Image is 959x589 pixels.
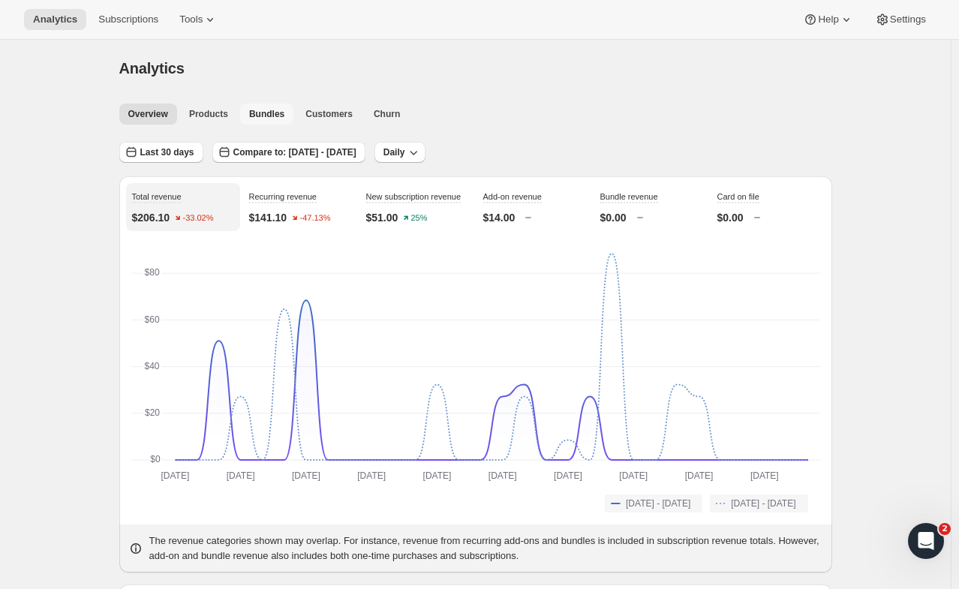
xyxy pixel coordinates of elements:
button: [DATE] - [DATE] [710,494,807,512]
text: $80 [144,267,159,278]
span: [DATE] - [DATE] [731,497,795,509]
span: Compare to: [DATE] - [DATE] [233,146,356,158]
iframe: Intercom live chat [908,523,944,559]
button: Tools [170,9,227,30]
button: Daily [374,142,426,163]
span: New subscription revenue [366,192,461,201]
span: Add-on revenue [483,192,542,201]
span: Help [818,14,838,26]
p: $141.10 [249,210,287,225]
button: [DATE] - [DATE] [605,494,702,512]
text: [DATE] [161,470,189,481]
span: Card on file [717,192,759,201]
text: -33.02% [183,214,214,223]
text: $60 [144,314,159,325]
span: Subscriptions [98,14,158,26]
text: $20 [145,407,160,418]
button: Help [794,9,862,30]
text: -47.13% [300,214,331,223]
p: The revenue categories shown may overlap. For instance, revenue from recurring add-ons and bundle... [149,533,823,563]
span: [DATE] - [DATE] [626,497,690,509]
span: Last 30 days [140,146,194,158]
p: $0.00 [600,210,627,225]
p: $51.00 [366,210,398,225]
text: [DATE] [422,470,451,481]
button: Subscriptions [89,9,167,30]
span: Overview [128,108,168,120]
span: Bundles [249,108,284,120]
span: Total revenue [132,192,182,201]
span: Tools [179,14,203,26]
button: Compare to: [DATE] - [DATE] [212,142,365,163]
text: [DATE] [226,470,254,481]
text: [DATE] [292,470,320,481]
text: [DATE] [750,470,778,481]
button: Analytics [24,9,86,30]
span: Products [189,108,228,120]
button: Settings [866,9,935,30]
text: $0 [150,454,161,464]
span: Analytics [33,14,77,26]
p: $0.00 [717,210,744,225]
text: 25% [411,214,428,223]
text: [DATE] [357,470,386,481]
span: Daily [383,146,405,158]
text: [DATE] [684,470,713,481]
button: Last 30 days [119,142,203,163]
p: $14.00 [483,210,516,225]
span: Recurring revenue [249,192,317,201]
text: $40 [144,361,159,371]
span: 2 [939,523,951,535]
span: Analytics [119,60,185,77]
p: $206.10 [132,210,170,225]
text: [DATE] [488,470,516,481]
span: Bundle revenue [600,192,658,201]
text: [DATE] [554,470,582,481]
span: Customers [305,108,353,120]
span: Settings [890,14,926,26]
text: [DATE] [619,470,648,481]
span: Churn [374,108,400,120]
